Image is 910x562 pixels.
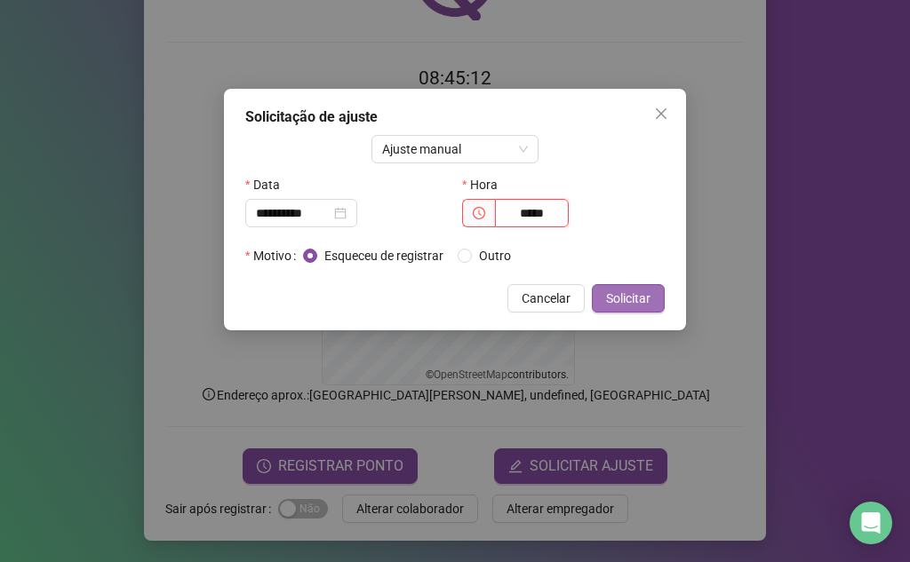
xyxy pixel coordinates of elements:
[245,107,665,128] div: Solicitação de ajuste
[606,289,651,308] span: Solicitar
[317,246,451,265] span: Esqueceu de registrar
[382,136,529,162] span: Ajuste manual
[507,284,585,313] button: Cancelar
[473,207,485,219] span: clock-circle
[850,502,892,544] div: Open Intercom Messenger
[462,170,509,199] label: Hora
[245,241,303,270] label: Motivo
[654,107,668,121] span: close
[245,170,291,199] label: Data
[472,246,518,265] span: Outro
[592,284,665,313] button: Solicitar
[522,289,571,308] span: Cancelar
[647,99,675,128] button: Close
